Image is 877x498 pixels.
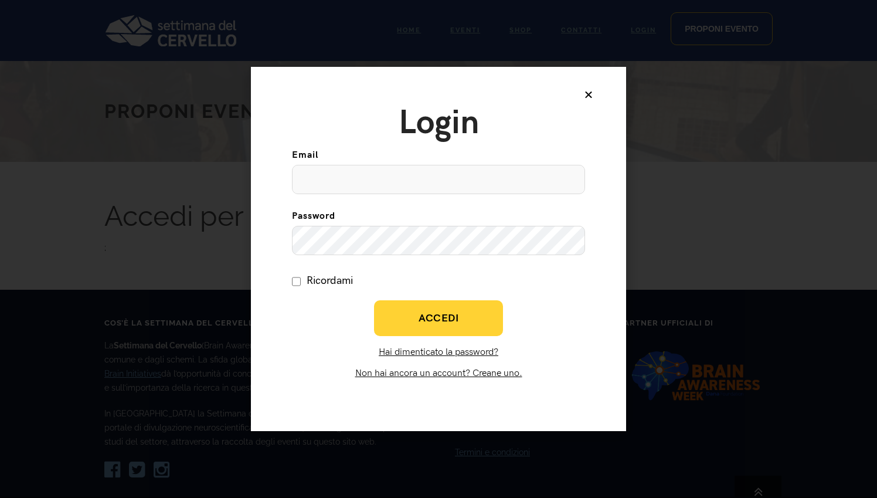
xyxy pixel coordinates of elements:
[355,368,522,379] a: Non hai ancora un account? Creane uno.
[379,347,498,358] a: Hai dimenticato la password?
[292,212,585,223] label: Password
[286,102,591,145] h2: Login
[374,300,503,336] button: Accedi
[307,273,356,289] label: Ricordami
[419,311,458,325] span: Accedi
[292,151,585,162] label: Email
